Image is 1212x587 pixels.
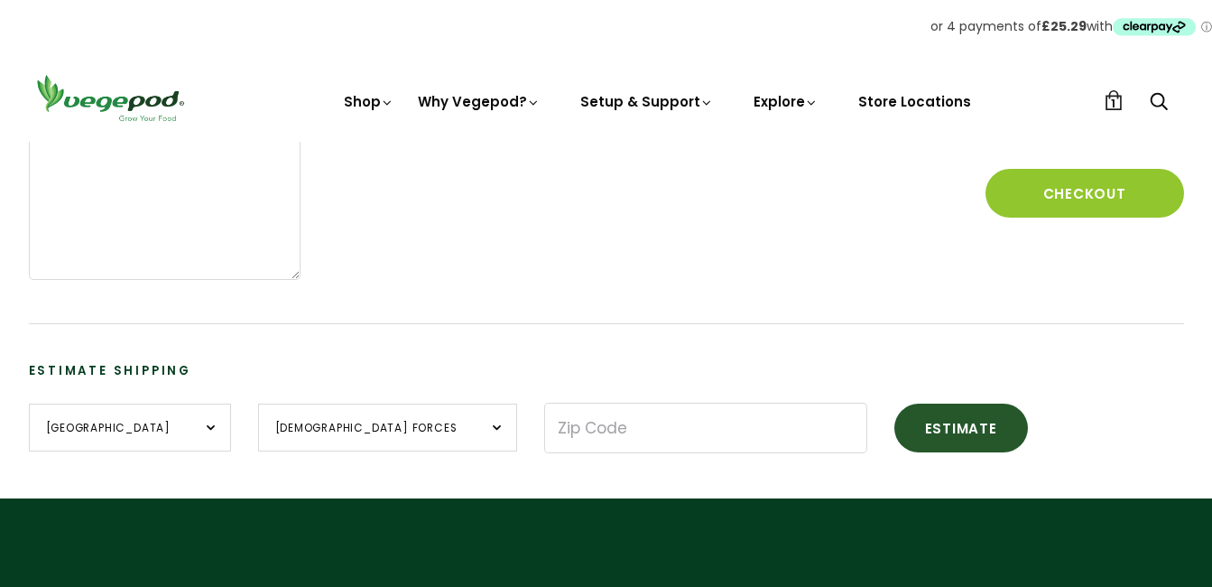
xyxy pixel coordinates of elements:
button: Checkout [985,169,1184,218]
select: Country [29,404,231,452]
a: 1 [1104,90,1124,110]
select: Province [258,404,517,452]
a: Search [1150,93,1168,112]
a: Shop [344,92,394,111]
span: 1 [1111,95,1115,112]
a: Why Vegepod? [418,92,541,111]
button: Estimate [894,404,1028,452]
a: Setup & Support [580,92,714,111]
a: Store Locations [858,92,971,111]
img: Vegepod [29,72,191,124]
h3: Estimate Shipping [29,362,1184,380]
a: Explore [754,92,819,111]
input: Zip Code [544,403,867,453]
